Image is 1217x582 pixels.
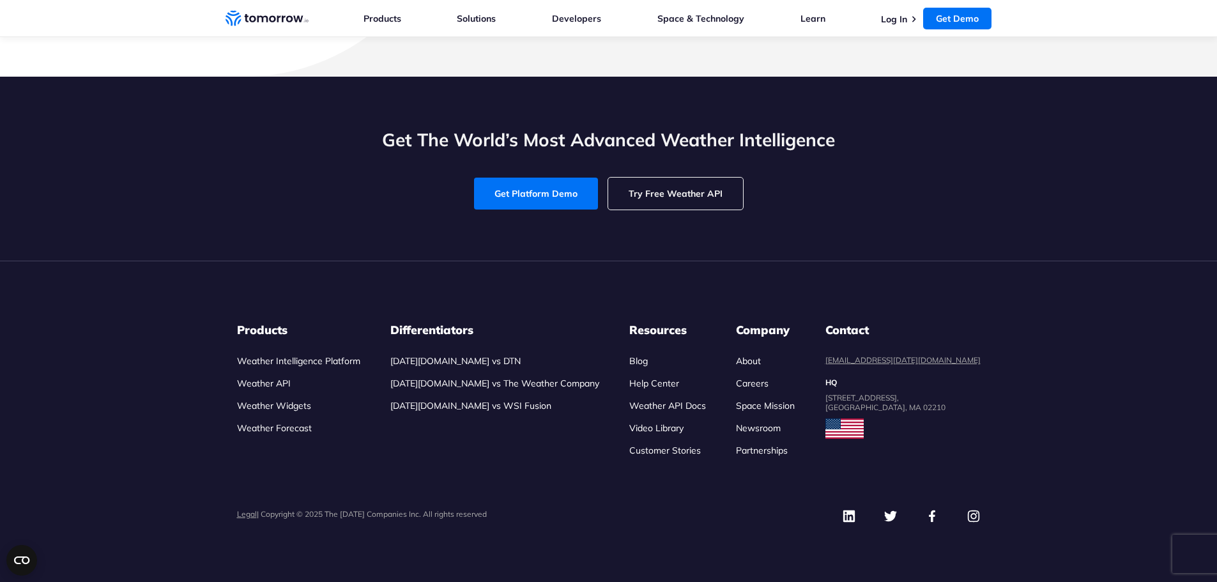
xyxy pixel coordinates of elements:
[237,509,487,519] p: | Copyright © 2025 The [DATE] Companies Inc. All rights reserved
[825,418,864,439] img: usa flag
[629,445,701,456] a: Customer Stories
[925,509,939,523] img: Facebook
[736,378,769,389] a: Careers
[736,355,761,367] a: About
[6,545,37,576] button: Open CMP widget
[629,323,706,338] h3: Resources
[237,509,257,519] a: Legal
[237,378,291,389] a: Weather API
[629,355,648,367] a: Blog
[842,509,856,523] img: Linkedin
[237,323,360,338] h3: Products
[736,422,781,434] a: Newsroom
[390,323,599,338] h3: Differentiators
[629,400,706,411] a: Weather API Docs
[881,13,907,25] a: Log In
[825,323,981,338] dt: Contact
[226,9,309,28] a: Home link
[237,355,360,367] a: Weather Intelligence Platform
[608,178,743,210] a: Try Free Weather API
[457,13,496,24] a: Solutions
[923,8,991,29] a: Get Demo
[736,323,795,338] h3: Company
[629,378,679,389] a: Help Center
[390,378,599,389] a: [DATE][DOMAIN_NAME] vs The Weather Company
[800,13,825,24] a: Learn
[226,128,992,152] h2: Get The World’s Most Advanced Weather Intelligence
[237,422,312,434] a: Weather Forecast
[736,445,788,456] a: Partnerships
[474,178,598,210] a: Get Platform Demo
[825,323,981,412] dl: contact details
[736,400,795,411] a: Space Mission
[552,13,601,24] a: Developers
[390,355,521,367] a: [DATE][DOMAIN_NAME] vs DTN
[364,13,401,24] a: Products
[825,378,981,388] dt: HQ
[884,509,898,523] img: Twitter
[825,355,981,365] a: [EMAIL_ADDRESS][DATE][DOMAIN_NAME]
[967,509,981,523] img: Instagram
[825,393,981,412] dd: [STREET_ADDRESS], [GEOGRAPHIC_DATA], MA 02210
[390,400,551,411] a: [DATE][DOMAIN_NAME] vs WSI Fusion
[629,422,684,434] a: Video Library
[657,13,744,24] a: Space & Technology
[237,400,311,411] a: Weather Widgets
